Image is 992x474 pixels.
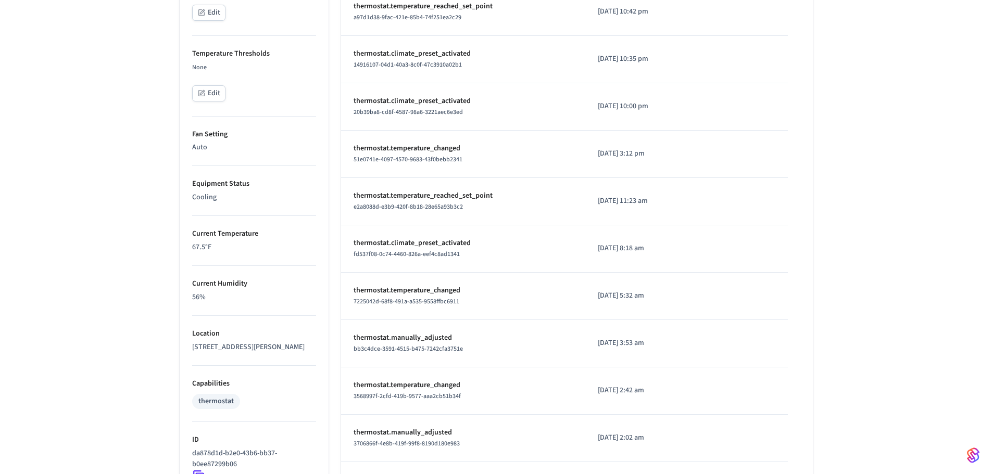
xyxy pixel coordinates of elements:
p: ID [192,434,316,445]
p: thermostat.manually_adjusted [354,332,573,343]
p: da878d1d-b2e0-43b6-bb37-b0ee87299b06 [192,448,312,470]
span: fd537f08-0c74-4460-826a-eef4c8ad1341 [354,250,460,259]
p: [DATE] 3:12 pm [598,148,685,159]
p: Current Temperature [192,228,316,239]
p: Capabilities [192,378,316,389]
p: 67.5 °F [192,242,316,253]
span: None [192,63,207,72]
button: Edit [192,85,225,101]
p: Equipment Status [192,178,316,189]
p: thermostat.temperature_changed [354,143,573,154]
p: Temperature Thresholds [192,48,316,59]
p: Fan Setting [192,129,316,140]
p: Auto [192,142,316,153]
p: [DATE] 5:32 am [598,290,685,301]
p: [DATE] 10:42 pm [598,6,685,17]
span: 3706866f-4e8b-419f-99f8-8190d180e983 [354,439,460,448]
p: [DATE] 3:53 am [598,338,685,349]
span: 14916107-04d1-40a3-8c0f-47c3910a02b1 [354,60,462,69]
span: a97d1d38-9fac-421e-85b4-74f251ea2c29 [354,13,461,22]
span: 51e0741e-4097-4570-9683-43f0bebb2341 [354,155,462,164]
p: [DATE] 10:35 pm [598,54,685,65]
p: thermostat.manually_adjusted [354,427,573,438]
span: 3568997f-2cfd-419b-9577-aaa2cb51b34f [354,392,461,401]
p: thermostat.temperature_changed [354,380,573,391]
span: 7225042d-68f8-491a-a535-9558ffbc6911 [354,297,459,306]
p: thermostat.climate_preset_activated [354,238,573,249]
span: e2a8088d-e3b9-420f-8b18-28e65a93b3c2 [354,202,463,211]
p: [DATE] 11:23 am [598,196,685,207]
p: [DATE] 2:42 am [598,385,685,396]
p: thermostat.temperature_changed [354,285,573,296]
p: [DATE] 2:02 am [598,432,685,443]
button: Edit [192,5,225,21]
p: [STREET_ADDRESS][PERSON_NAME] [192,342,316,353]
p: thermostat.temperature_reached_set_point [354,1,573,12]
div: thermostat [198,396,234,407]
p: thermostat.climate_preset_activated [354,96,573,107]
p: 56% [192,292,316,303]
p: Location [192,328,316,339]
p: thermostat.temperature_reached_set_point [354,190,573,201]
span: bb3c4dce-3591-4515-b475-7242cfa3751e [354,344,463,353]
span: 20b39ba8-cd8f-4587-98a6-3221aec6e3ed [354,108,463,117]
p: Current Humidity [192,278,316,289]
p: [DATE] 8:18 am [598,243,685,254]
p: [DATE] 10:00 pm [598,101,685,112]
p: thermostat.climate_preset_activated [354,48,573,59]
p: Cooling [192,192,316,203]
img: SeamLogoGradient.69752ec5.svg [967,447,980,464]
